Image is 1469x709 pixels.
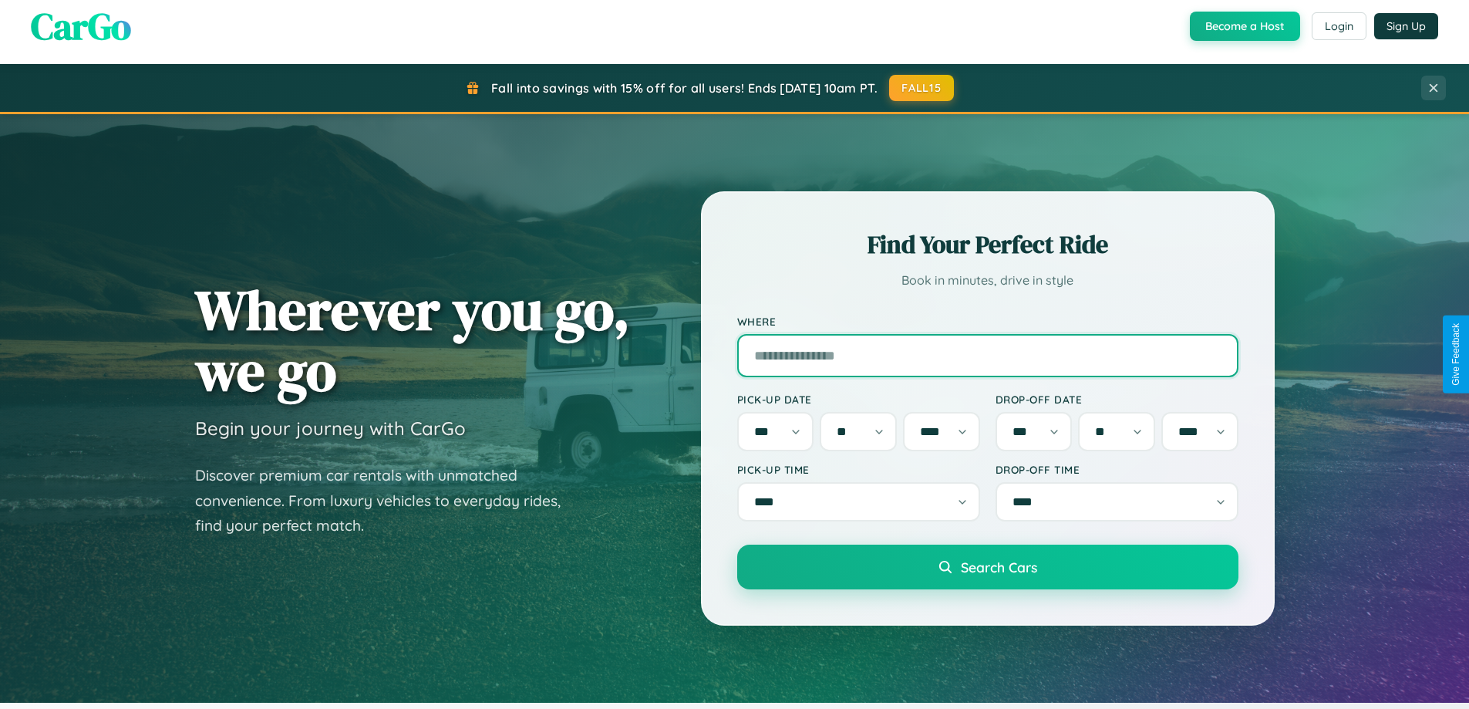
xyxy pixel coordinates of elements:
p: Discover premium car rentals with unmatched convenience. From luxury vehicles to everyday rides, ... [195,463,581,539]
label: Pick-up Time [737,463,980,476]
button: Become a Host [1190,12,1300,41]
button: Login [1312,12,1366,40]
p: Book in minutes, drive in style [737,269,1238,292]
label: Drop-off Date [996,393,1238,406]
div: Give Feedback [1450,323,1461,386]
span: Fall into savings with 15% off for all users! Ends [DATE] 10am PT. [491,80,878,96]
label: Pick-up Date [737,393,980,406]
button: Search Cars [737,545,1238,589]
label: Where [737,315,1238,328]
span: Search Cars [961,559,1037,576]
button: Sign Up [1374,13,1438,39]
span: CarGo [31,1,131,52]
label: Drop-off Time [996,463,1238,476]
button: FALL15 [889,75,954,101]
h3: Begin your journey with CarGo [195,417,466,440]
h2: Find Your Perfect Ride [737,228,1238,262]
h1: Wherever you go, we go [195,279,630,401]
